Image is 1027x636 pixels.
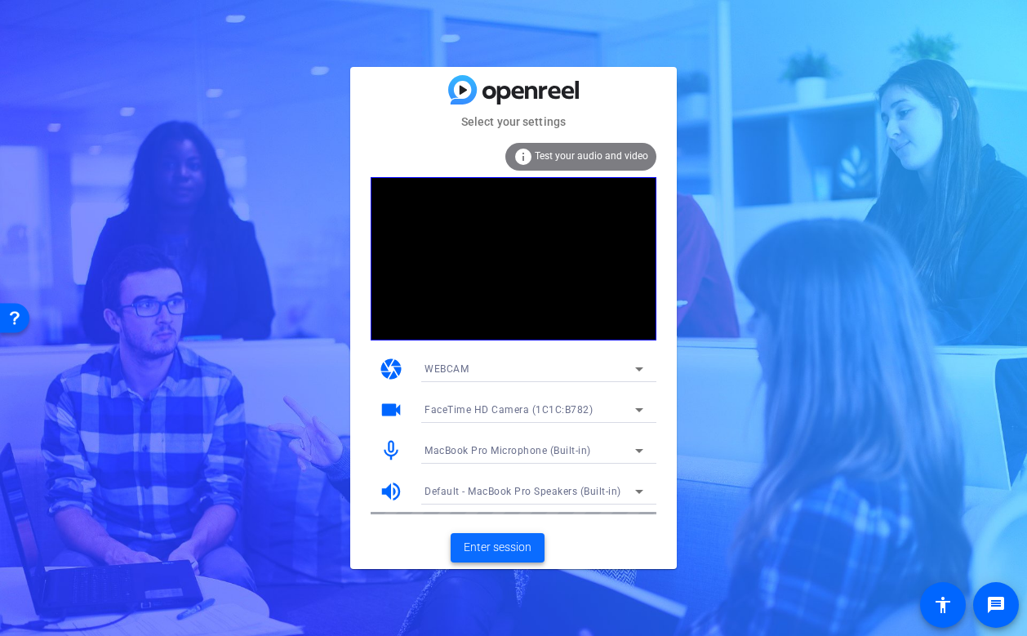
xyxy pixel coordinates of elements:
mat-icon: info [513,147,533,167]
mat-icon: mic_none [379,438,403,463]
span: MacBook Pro Microphone (Built-in) [425,445,591,456]
mat-icon: videocam [379,398,403,422]
mat-icon: accessibility [933,595,953,615]
img: blue-gradient.svg [448,75,579,104]
span: WEBCAM [425,363,469,375]
mat-card-subtitle: Select your settings [350,113,677,131]
span: Test your audio and video [535,150,648,162]
span: Enter session [464,539,531,556]
mat-icon: message [986,595,1006,615]
span: Default - MacBook Pro Speakers (Built-in) [425,486,621,497]
span: FaceTime HD Camera (1C1C:B782) [425,404,593,416]
button: Enter session [451,533,545,563]
mat-icon: volume_up [379,479,403,504]
mat-icon: camera [379,357,403,381]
